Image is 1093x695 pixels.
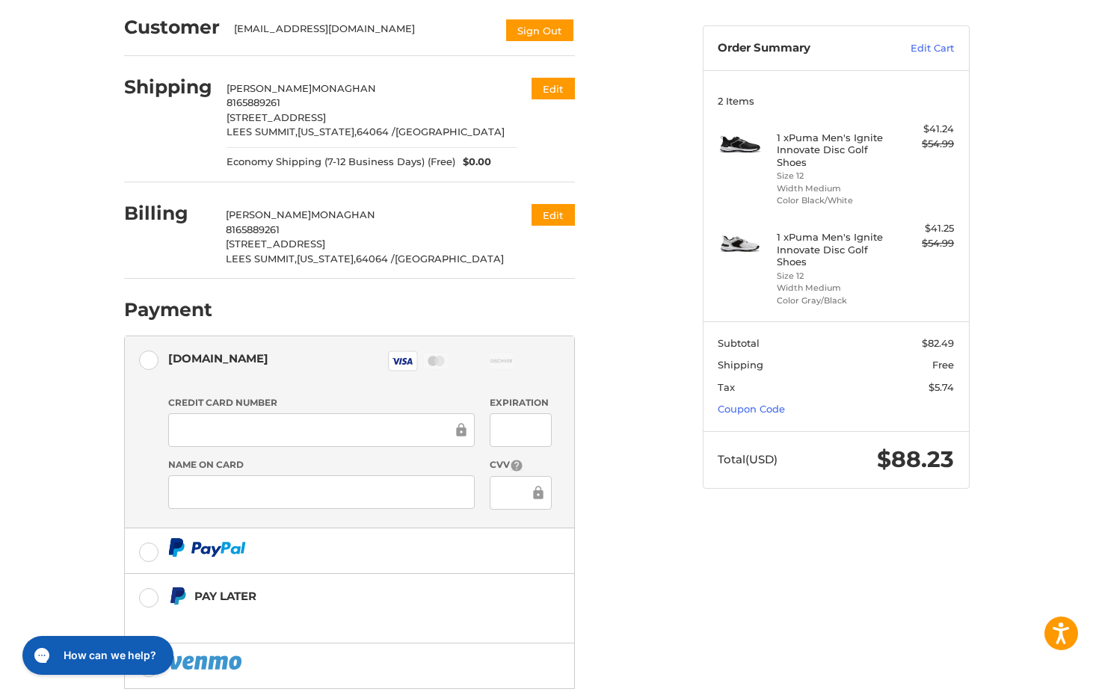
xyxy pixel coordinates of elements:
[227,82,312,94] span: [PERSON_NAME]
[124,16,220,39] h2: Customer
[227,96,280,108] span: 8165889261
[226,223,280,235] span: 8165889261
[395,253,504,265] span: [GEOGRAPHIC_DATA]
[929,381,954,393] span: $5.74
[532,204,575,226] button: Edit
[395,126,505,138] span: [GEOGRAPHIC_DATA]
[932,359,954,371] span: Free
[124,298,212,321] h2: Payment
[226,253,297,265] span: LEES SUMMIT,
[718,381,735,393] span: Tax
[895,236,954,251] div: $54.99
[777,282,891,294] li: Width Medium
[234,22,490,43] div: [EMAIL_ADDRESS][DOMAIN_NAME]
[490,458,552,472] label: CVV
[297,253,356,265] span: [US_STATE],
[15,631,178,680] iframe: Gorgias live chat messenger
[922,337,954,349] span: $82.49
[505,18,575,43] button: Sign Out
[298,126,357,138] span: [US_STATE],
[124,75,212,99] h2: Shipping
[718,41,878,56] h3: Order Summary
[490,396,552,410] label: Expiration
[357,126,395,138] span: 64064 /
[227,126,298,138] span: LEES SUMMIT,
[777,170,891,182] li: Size 12
[718,95,954,107] h3: 2 Items
[877,445,954,473] span: $88.23
[226,208,311,220] span: [PERSON_NAME]
[777,194,891,207] li: Color Black/White
[168,587,187,605] img: Pay Later icon
[227,155,455,170] span: Economy Shipping (7-12 Business Days) (Free)
[878,41,954,56] a: Edit Cart
[124,202,212,225] h2: Billing
[777,294,891,307] li: Color Gray/Black
[777,182,891,195] li: Width Medium
[532,78,575,99] button: Edit
[895,221,954,236] div: $41.25
[194,584,481,608] div: Pay Later
[168,458,475,472] label: Name on Card
[777,132,891,168] h4: 1 x Puma Men's Ignite Innovate Disc Golf Shoes
[895,122,954,137] div: $41.24
[227,111,326,123] span: [STREET_ADDRESS]
[168,538,246,557] img: PayPal icon
[312,82,376,94] span: MONAGHAN
[168,346,268,371] div: [DOMAIN_NAME]
[168,611,481,625] iframe: PayPal Message 1
[777,270,891,282] li: Size 12
[777,231,891,268] h4: 1 x Puma Men's Ignite Innovate Disc Golf Shoes
[168,396,475,410] label: Credit Card Number
[356,253,395,265] span: 64064 /
[718,452,778,466] span: Total (USD)
[895,137,954,152] div: $54.99
[718,403,785,415] a: Coupon Code
[718,359,763,371] span: Shipping
[455,155,491,170] span: $0.00
[226,238,325,250] span: [STREET_ADDRESS]
[168,653,244,672] img: PayPal icon
[311,208,375,220] span: MONAGHAN
[718,337,760,349] span: Subtotal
